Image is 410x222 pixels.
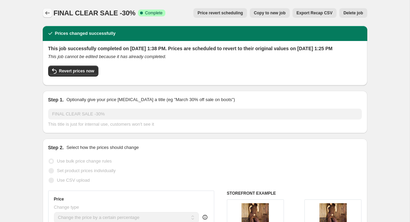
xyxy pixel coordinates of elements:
[202,214,208,221] div: help
[339,8,367,18] button: Delete job
[55,30,116,37] h2: Prices changed successfully
[57,168,116,173] span: Set product prices individually
[227,191,362,196] h6: STOREFRONT EXAMPLE
[145,10,162,16] span: Complete
[54,9,136,17] span: FINAL CLEAR SALE -30%
[292,8,337,18] button: Export Recap CSV
[66,144,139,151] p: Select how the prices should change
[48,96,64,103] h2: Step 1.
[48,66,98,77] button: Revert prices now
[250,8,290,18] button: Copy to new job
[48,45,362,52] h2: This job successfully completed on [DATE] 1:38 PM. Prices are scheduled to revert to their origin...
[297,10,332,16] span: Export Recap CSV
[48,109,362,120] input: 30% off holiday sale
[57,178,90,183] span: Use CSV upload
[54,205,79,210] span: Change type
[197,10,243,16] span: Price revert scheduling
[59,68,94,74] span: Revert prices now
[57,158,112,164] span: Use bulk price change rules
[48,54,166,59] i: This job cannot be edited because it has already completed.
[54,196,64,202] h3: Price
[343,10,363,16] span: Delete job
[43,8,52,18] button: Price change jobs
[48,144,64,151] h2: Step 2.
[48,122,154,127] span: This title is just for internal use, customers won't see it
[193,8,247,18] button: Price revert scheduling
[254,10,286,16] span: Copy to new job
[66,96,235,103] p: Optionally give your price [MEDICAL_DATA] a title (eg "March 30% off sale on boots")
